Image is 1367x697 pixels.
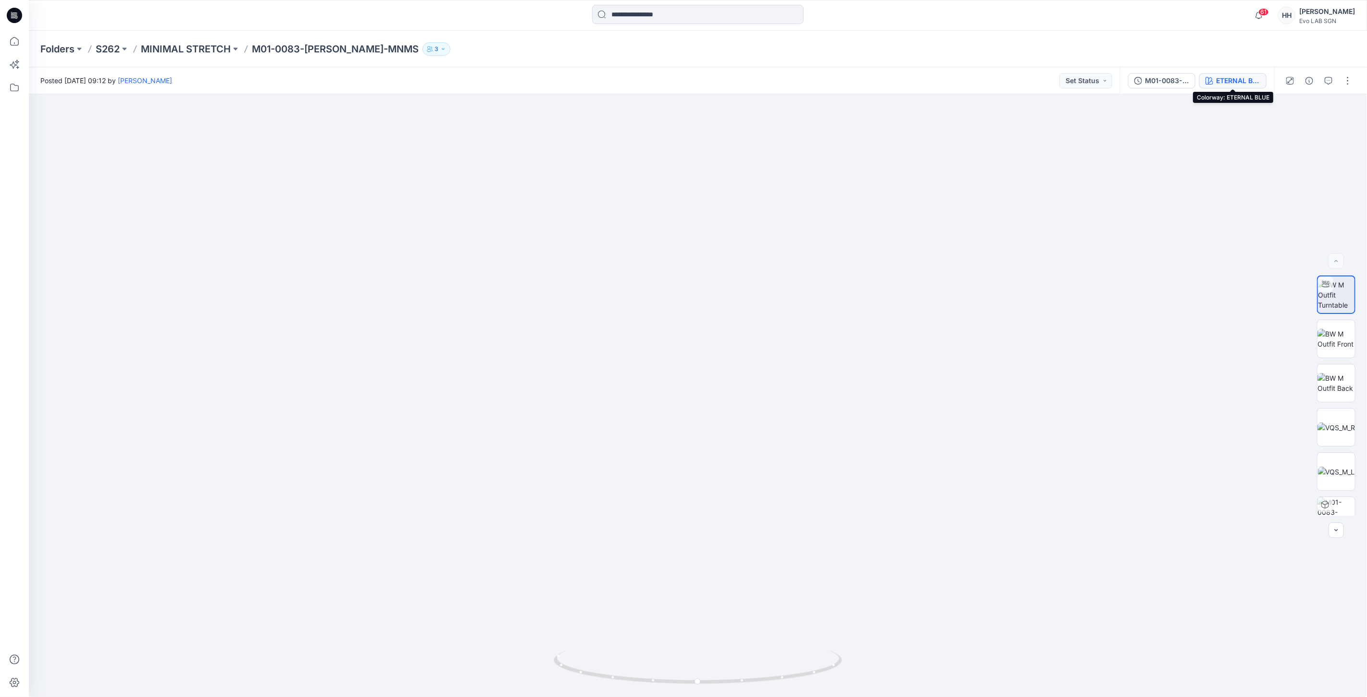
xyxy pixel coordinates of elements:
[423,42,450,56] button: 3
[1317,329,1355,349] img: BW M Outfit Front
[252,42,419,56] p: M01-0083-[PERSON_NAME]-MNMS
[1258,8,1269,16] span: 61
[1318,280,1355,310] img: BW M Outfit Turntable
[1199,73,1267,88] button: ETERNAL BLUE
[1299,17,1355,25] div: Evo LAB SGN
[1145,75,1189,86] div: M01-0083-LOOM CARPENTER
[40,42,75,56] a: Folders
[1128,73,1195,88] button: M01-0083-[PERSON_NAME]
[1317,373,1355,393] img: BW M Outfit Back
[1216,75,1260,86] div: ETERNAL BLUE
[96,42,120,56] a: S262
[141,42,231,56] a: MINIMAL STRETCH
[1318,467,1355,477] img: VQS_M_L
[1299,6,1355,17] div: [PERSON_NAME]
[1278,7,1295,24] div: HH
[1317,423,1355,433] img: VQS_M_R
[118,76,172,85] a: [PERSON_NAME]
[40,75,172,86] span: Posted [DATE] 09:12 by
[1317,497,1355,535] img: M01-0083-LOOM CARPENTER ETERNAL BLUE
[1302,73,1317,88] button: Details
[435,44,438,54] p: 3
